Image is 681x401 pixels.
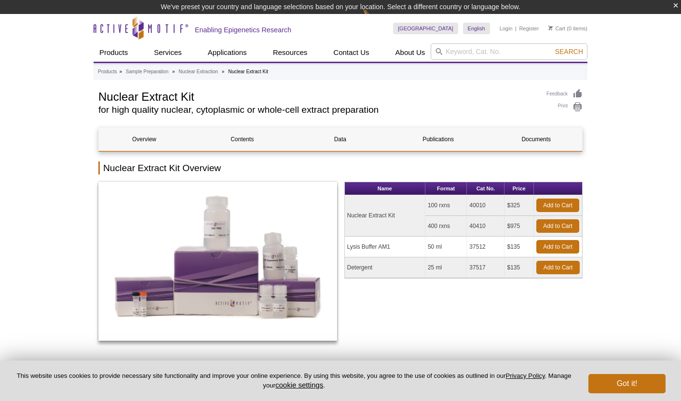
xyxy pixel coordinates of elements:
li: » [172,69,175,74]
td: 37517 [467,257,504,278]
td: Lysis Buffer AM1 [345,237,425,257]
td: $325 [504,195,534,216]
a: Documents [491,128,582,151]
h1: Nuclear Extract Kit [98,89,537,103]
a: Contents [197,128,287,151]
li: (0 items) [548,23,587,34]
a: Print [546,102,583,112]
button: Got it! [588,374,666,393]
h2: Nuclear Extract Kit Overview [98,161,583,174]
a: Add to Cart [536,240,579,254]
a: [GEOGRAPHIC_DATA] [393,23,458,34]
li: Nuclear Extract Kit [228,69,268,74]
li: | [515,23,517,34]
a: Products [94,43,134,62]
a: Feedback [546,89,583,99]
a: Contact Us [327,43,375,62]
a: Add to Cart [536,261,580,274]
h2: for high quality nuclear, cytoplasmic or whole-cell extract preparation [98,106,537,114]
a: Cart [548,25,565,32]
button: Search [552,47,586,56]
td: 40410 [467,216,504,237]
td: $135 [504,237,534,257]
a: Overview [99,128,190,151]
a: English [463,23,490,34]
a: Products [98,67,117,76]
th: Cat No. [467,182,504,195]
a: Data [295,128,385,151]
button: cookie settings [275,381,323,389]
li: » [119,69,122,74]
th: Format [425,182,467,195]
a: Resources [267,43,313,62]
td: 50 ml [425,237,467,257]
td: Detergent [345,257,425,278]
a: Sample Preparation [126,67,168,76]
a: Publications [393,128,484,151]
h2: Enabling Epigenetics Research [195,26,291,34]
a: Login [500,25,513,32]
a: Add to Cart [536,199,579,212]
td: $975 [504,216,534,237]
th: Price [504,182,534,195]
td: $135 [504,257,534,278]
a: Services [148,43,188,62]
td: 100 rxns [425,195,467,216]
img: Nuclear Extract Kit [98,182,337,341]
a: Privacy Policy [505,372,545,379]
input: Keyword, Cat. No. [431,43,587,60]
td: 37512 [467,237,504,257]
p: This website uses cookies to provide necessary site functionality and improve your online experie... [15,372,572,390]
a: Nuclear Extraction [178,67,218,76]
a: Applications [202,43,253,62]
span: Search [555,48,583,55]
a: Register [519,25,539,32]
a: About Us [390,43,431,62]
th: Name [345,182,425,195]
img: Your Cart [548,26,553,30]
td: 25 ml [425,257,467,278]
img: Change Here [363,7,388,30]
td: 40010 [467,195,504,216]
td: Nuclear Extract Kit [345,195,425,237]
td: 400 rxns [425,216,467,237]
a: Add to Cart [536,219,579,233]
li: » [222,69,225,74]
